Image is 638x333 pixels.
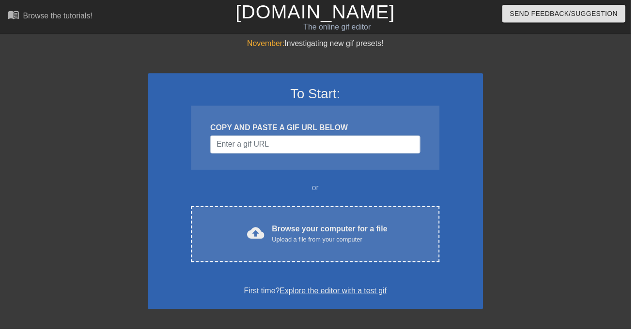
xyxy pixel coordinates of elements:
[508,5,633,23] button: Send Feedback/Suggestion
[175,184,464,196] div: or
[8,9,93,24] a: Browse the tutorials!
[238,1,400,22] a: [DOMAIN_NAME]
[150,38,489,50] div: Investigating new gif presets!
[275,226,392,247] div: Browse your computer for a file
[23,12,93,20] div: Browse the tutorials!
[8,9,19,21] span: menu_book
[275,238,392,247] div: Upload a file from your computer
[162,288,476,300] div: First time?
[250,227,267,244] span: cloud_upload
[213,123,425,135] div: COPY AND PASTE A GIF URL BELOW
[516,8,625,20] span: Send Feedback/Suggestion
[218,22,465,33] div: The online gif editor
[250,40,288,48] span: November:
[162,87,476,103] h3: To Start:
[283,290,391,298] a: Explore the editor with a test gif
[213,137,425,155] input: Username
